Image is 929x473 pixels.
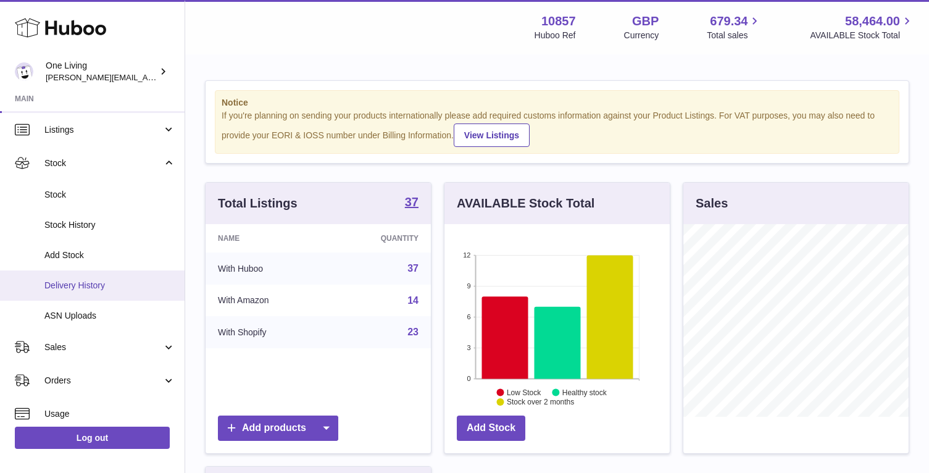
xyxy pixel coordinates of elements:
[44,124,162,136] span: Listings
[454,123,530,147] a: View Listings
[405,196,419,208] strong: 37
[44,375,162,387] span: Orders
[467,344,470,351] text: 3
[206,224,329,253] th: Name
[44,341,162,353] span: Sales
[467,375,470,382] text: 0
[810,30,914,41] span: AVAILABLE Stock Total
[467,282,470,290] text: 9
[44,310,175,322] span: ASN Uploads
[457,195,594,212] h3: AVAILABLE Stock Total
[632,13,659,30] strong: GBP
[206,285,329,317] td: With Amazon
[463,251,470,259] text: 12
[218,195,298,212] h3: Total Listings
[329,224,431,253] th: Quantity
[405,196,419,211] a: 37
[407,263,419,274] a: 37
[15,427,170,449] a: Log out
[457,416,525,441] a: Add Stock
[44,157,162,169] span: Stock
[218,416,338,441] a: Add products
[562,388,607,396] text: Healthy stock
[222,110,893,147] div: If you're planning on sending your products internationally please add required customs informati...
[44,219,175,231] span: Stock History
[845,13,900,30] span: 58,464.00
[46,72,248,82] span: [PERSON_NAME][EMAIL_ADDRESS][DOMAIN_NAME]
[407,295,419,306] a: 14
[507,388,541,396] text: Low Stock
[810,13,914,41] a: 58,464.00 AVAILABLE Stock Total
[44,280,175,291] span: Delivery History
[541,13,576,30] strong: 10857
[206,253,329,285] td: With Huboo
[696,195,728,212] h3: Sales
[710,13,748,30] span: 679.34
[407,327,419,337] a: 23
[507,398,574,406] text: Stock over 2 months
[44,408,175,420] span: Usage
[46,60,157,83] div: One Living
[44,189,175,201] span: Stock
[467,313,470,320] text: 6
[624,30,659,41] div: Currency
[707,13,762,41] a: 679.34 Total sales
[707,30,762,41] span: Total sales
[206,316,329,348] td: With Shopify
[15,62,33,81] img: Jessica@oneliving.com
[535,30,576,41] div: Huboo Ref
[222,97,893,109] strong: Notice
[44,249,175,261] span: Add Stock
